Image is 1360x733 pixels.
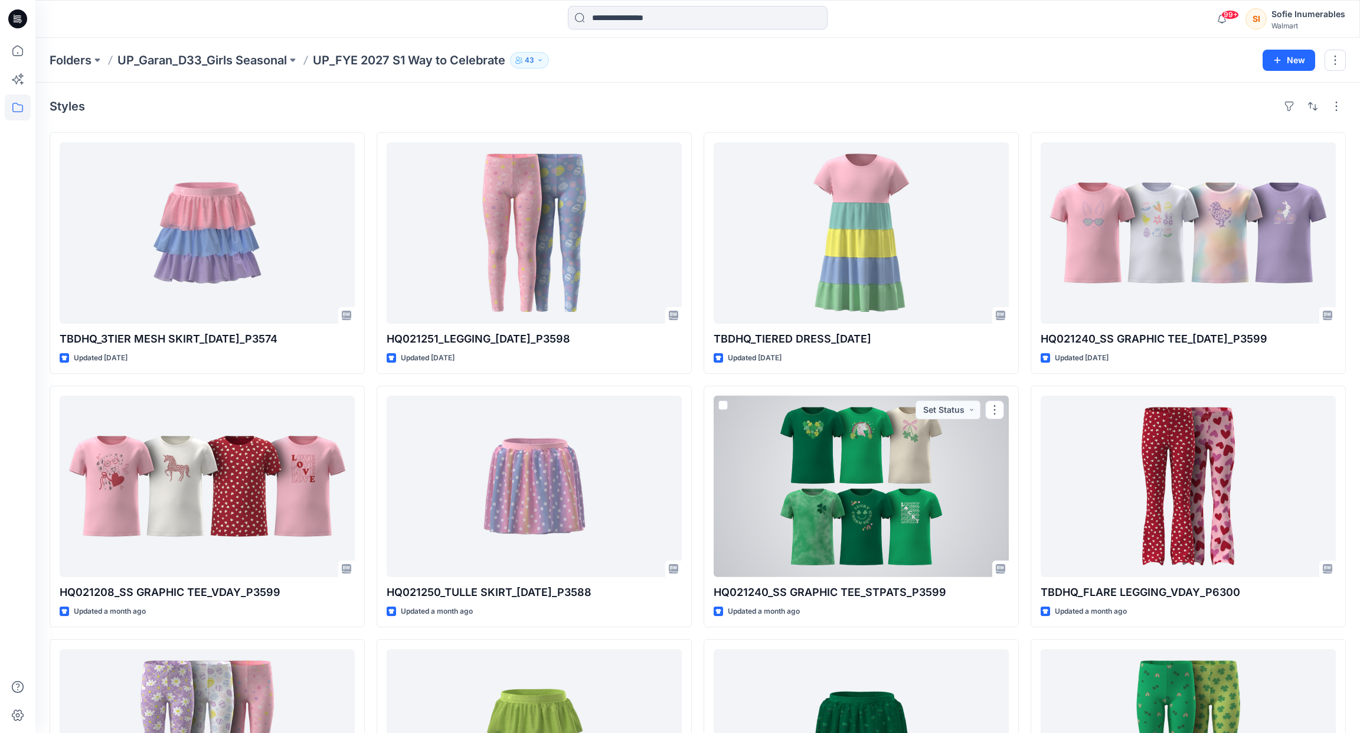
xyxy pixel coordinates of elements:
p: 43 [525,54,534,67]
a: Folders [50,52,91,69]
a: UP_Garan_D33_Girls Seasonal [117,52,287,69]
p: HQ021240_SS GRAPHIC TEE_[DATE]_P3599 [1041,331,1336,347]
p: TBDHQ_3TIER MESH SKIRT_[DATE]_P3574 [60,331,355,347]
button: New [1263,50,1315,71]
p: TBDHQ_FLARE LEGGING_VDAY_P6300 [1041,584,1336,601]
a: HQ021240_SS GRAPHIC TEE_STPATS_P3599 [714,396,1009,577]
a: HQ021251_LEGGING_EASTER_P3598 [387,142,682,324]
p: Updated a month ago [401,605,473,618]
p: HQ021251_LEGGING_[DATE]_P3598 [387,331,682,347]
p: Updated [DATE] [74,352,127,364]
div: SI [1245,8,1267,30]
button: 43 [510,52,549,69]
a: HQ021208_SS GRAPHIC TEE_VDAY_P3599 [60,396,355,577]
p: HQ021208_SS GRAPHIC TEE_VDAY_P3599 [60,584,355,601]
p: Updated [DATE] [401,352,455,364]
p: HQ021250_TULLE SKIRT_[DATE]_P3588 [387,584,682,601]
div: Sofie Inumerables [1271,7,1345,21]
p: TBDHQ_TIERED DRESS_[DATE] [714,331,1009,347]
a: HQ021250_TULLE SKIRT_EASTER_P3588 [387,396,682,577]
span: 99+ [1221,10,1239,19]
p: UP_FYE 2027 S1 Way to Celebrate [313,52,505,69]
a: HQ021240_SS GRAPHIC TEE_EASTER_P3599 [1041,142,1336,324]
div: Walmart [1271,21,1345,30]
p: Updated a month ago [74,605,146,618]
p: Updated [DATE] [728,352,782,364]
p: Updated a month ago [728,605,800,618]
a: TBDHQ_TIERED DRESS_EASTER [714,142,1009,324]
a: TBDHQ_FLARE LEGGING_VDAY_P6300 [1041,396,1336,577]
p: Updated a month ago [1055,605,1127,618]
p: Updated [DATE] [1055,352,1109,364]
p: HQ021240_SS GRAPHIC TEE_STPATS_P3599 [714,584,1009,601]
a: TBDHQ_3TIER MESH SKIRT_EASTER_P3574 [60,142,355,324]
h4: Styles [50,99,85,113]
